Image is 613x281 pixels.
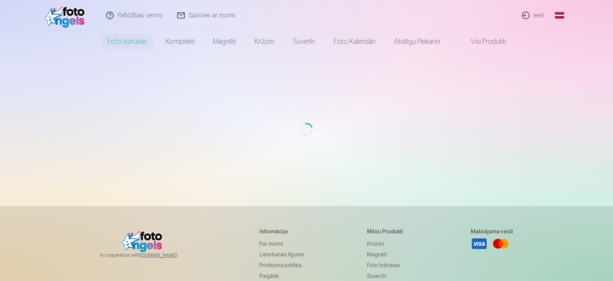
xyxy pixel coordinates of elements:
[98,31,156,52] a: Foto izdrukas
[156,31,204,52] a: Komplekti
[471,228,513,235] h5: Maksājuma veidi
[471,235,488,252] a: Visa
[284,31,324,52] a: Suvenīri
[140,252,196,258] a: [DOMAIN_NAME]
[245,31,284,52] a: Krūzes
[367,238,407,249] a: Krūzes
[204,31,245,52] a: Magnēti
[259,238,304,249] a: Par mums
[367,260,407,271] a: Foto izdrukas
[259,228,304,235] h5: Informācija
[367,228,407,235] h5: Mūsu produkti
[449,31,515,52] a: Visi produkti
[100,252,196,258] span: In cooperation with
[385,31,449,52] a: Atslēgu piekariņi
[492,235,509,252] a: Mastercard
[259,260,304,271] a: Privātuma politika
[367,249,407,260] a: Magnēti
[259,249,304,260] a: Lietošanas līgums
[324,31,385,52] a: Foto kalendāri
[45,3,89,28] img: /fa1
